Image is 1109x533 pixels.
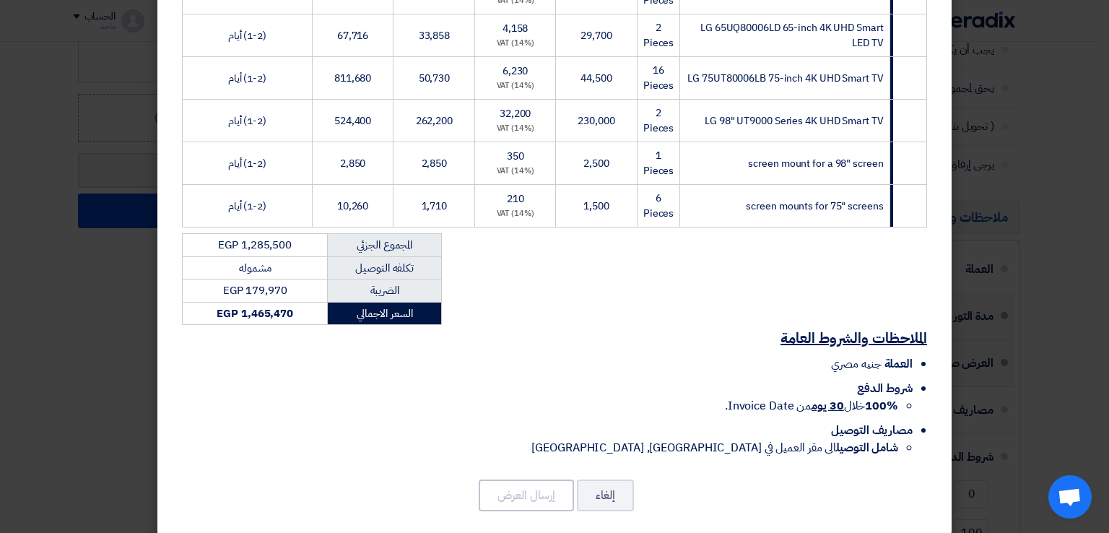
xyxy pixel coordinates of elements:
[1048,475,1092,519] div: Open chat
[503,64,529,79] span: 6,230
[228,28,266,43] span: (1-2) أيام
[812,397,843,415] u: 30 يوم
[228,113,266,129] span: (1-2) أيام
[481,208,549,220] div: (14%) VAT
[337,28,368,43] span: 67,716
[643,20,674,51] span: 2 Pieces
[228,156,266,171] span: (1-2) أيام
[334,71,371,86] span: 811,680
[419,28,450,43] span: 33,858
[578,113,614,129] span: 230,000
[481,165,549,178] div: (14%) VAT
[780,327,927,349] u: الملاحظات والشروط العامة
[328,279,442,303] td: الضريبة
[337,199,368,214] span: 10,260
[328,234,442,257] td: المجموع الجزئي
[725,397,898,415] span: خلال من Invoice Date.
[416,113,453,129] span: 262,200
[836,439,898,456] strong: شامل التوصيل
[884,355,913,373] span: العملة
[583,156,609,171] span: 2,500
[583,199,609,214] span: 1,500
[643,191,674,221] span: 6 Pieces
[580,28,612,43] span: 29,700
[507,149,524,164] span: 350
[228,71,266,86] span: (1-2) أيام
[577,480,634,511] button: إلغاء
[700,20,884,51] span: LG 65UQ80006LD 65-inch 4K UHD Smart LED TV
[865,397,898,415] strong: 100%
[223,282,287,298] span: EGP 179,970
[507,191,524,207] span: 210
[503,21,529,36] span: 4,158
[419,71,450,86] span: 50,730
[328,302,442,325] td: السعر الاجمالي
[340,156,366,171] span: 2,850
[831,355,881,373] span: جنيه مصري
[643,105,674,136] span: 2 Pieces
[643,63,674,93] span: 16 Pieces
[328,256,442,279] td: تكلفه التوصيل
[481,38,549,50] div: (14%) VAT
[479,480,574,511] button: إرسال العرض
[705,113,883,129] span: LG 98" UT9000 Series 4K UHD Smart TV
[217,305,293,321] strong: EGP 1,465,470
[481,80,549,92] div: (14%) VAT
[580,71,612,86] span: 44,500
[239,260,271,276] span: مشموله
[422,156,448,171] span: 2,850
[831,422,913,439] span: مصاريف التوصيل
[334,113,371,129] span: 524,400
[481,123,549,135] div: (14%) VAT
[500,106,531,121] span: 32,200
[748,156,883,171] span: screen mount for a 98" screen
[746,199,883,214] span: screen mounts for 75" screens
[687,71,883,86] span: LG 75UT80006LB 75-inch 4K UHD Smart TV
[422,199,448,214] span: 1,710
[183,234,328,257] td: EGP 1,285,500
[857,380,913,397] span: شروط الدفع
[643,148,674,178] span: 1 Pieces
[182,439,898,456] li: الى مقر العميل في [GEOGRAPHIC_DATA], [GEOGRAPHIC_DATA]
[228,199,266,214] span: (1-2) أيام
